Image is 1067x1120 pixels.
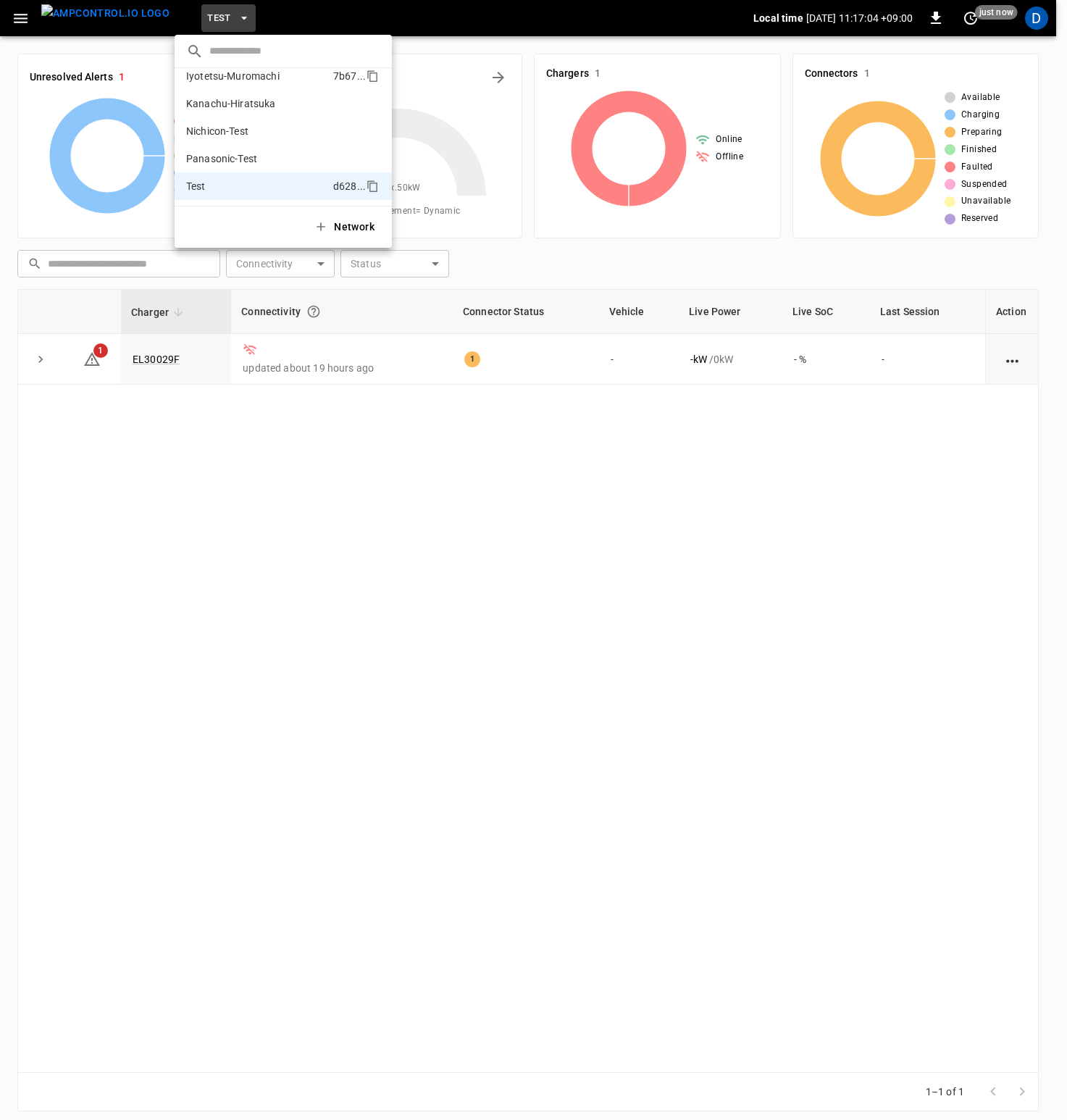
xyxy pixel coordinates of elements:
[365,67,381,85] div: copy
[186,179,327,193] p: Test
[186,96,330,111] p: Kanachu-Hiratsuka
[365,177,381,195] div: copy
[186,69,327,83] p: Iyotetsu-Muromachi
[186,124,328,138] p: Nichicon-Test
[186,151,330,166] p: Panasonic-Test
[305,212,386,242] button: Network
